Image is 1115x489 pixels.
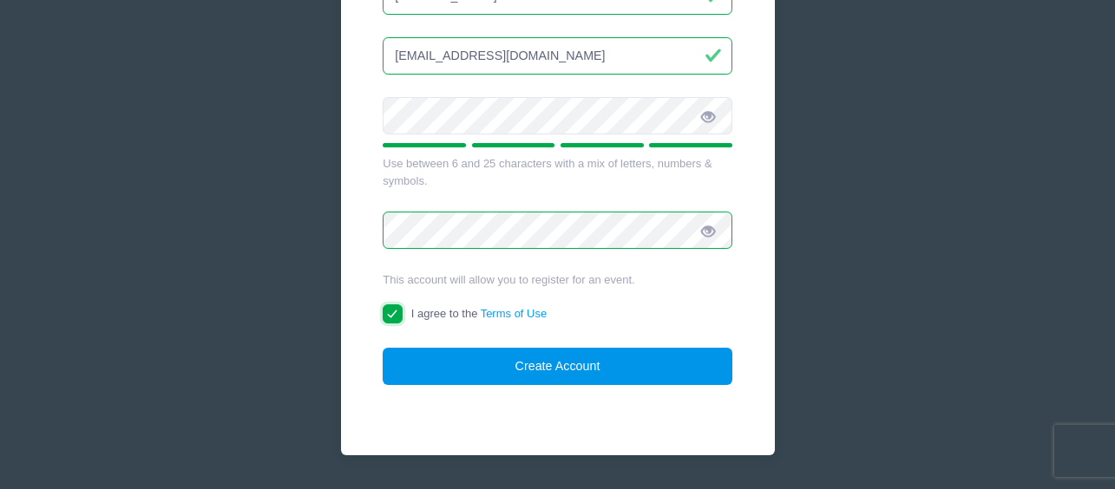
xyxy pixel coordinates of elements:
button: Create Account [383,348,732,385]
div: Use between 6 and 25 characters with a mix of letters, numbers & symbols. [383,155,732,189]
input: I agree to theTerms of Use [383,304,403,324]
input: Email [383,37,732,75]
div: This account will allow you to register for an event. [383,271,732,289]
a: Terms of Use [481,307,548,320]
span: I agree to the [411,307,547,320]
